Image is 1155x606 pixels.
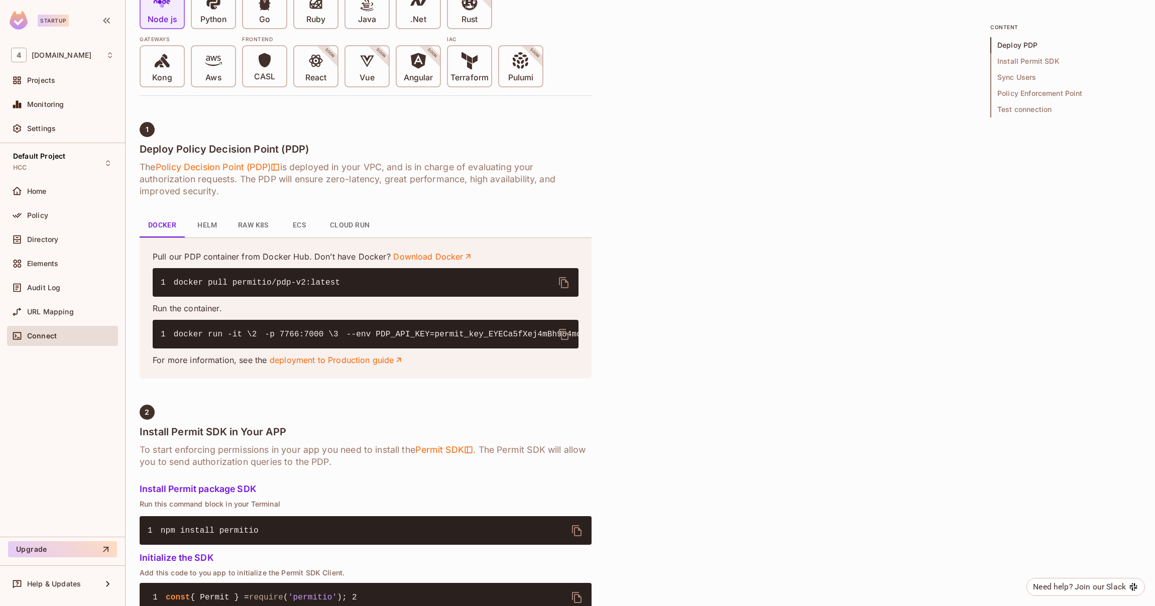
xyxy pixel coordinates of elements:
[27,187,47,195] span: Home
[990,23,1141,31] p: content
[333,328,346,340] span: 3
[140,161,592,197] h6: The is deployed in your VPC, and is in charge of evaluating your authorization requests. The PDP ...
[153,303,579,314] p: Run the container.
[140,484,592,494] h5: Install Permit package SDK
[140,143,592,155] h4: Deploy Policy Decision Point (PDP)
[155,161,280,173] span: Policy Decision Point (PDP)
[450,73,489,83] p: Terraform
[140,444,592,468] h6: To start enforcing permissions in your app you need to install the . The Permit SDK will allow yo...
[148,15,177,25] p: Node js
[347,591,365,603] span: 2
[161,328,174,340] span: 1
[404,73,433,83] p: Angular
[990,101,1141,117] span: Test connection
[27,235,58,244] span: Directory
[27,332,57,340] span: Connect
[190,593,249,602] span: { Permit } =
[32,51,91,59] span: Workspace: 46labs.com
[10,11,28,30] img: SReyMgAAAABJRU5ErkJggg==
[13,152,65,160] span: Default Project
[447,35,543,43] div: IAC
[410,15,426,25] p: .Net
[990,85,1141,101] span: Policy Enforcement Point
[565,519,589,543] button: delete
[990,37,1141,53] span: Deploy PDP
[146,126,149,134] span: 1
[140,500,592,508] p: Run this command block in your Terminal
[27,580,81,588] span: Help & Updates
[415,444,474,456] span: Permit SDK
[413,34,452,73] span: SOON
[140,553,592,563] h5: Initialize the SDK
[322,213,378,237] button: Cloud Run
[306,15,325,25] p: Ruby
[185,213,230,237] button: Helm
[174,278,340,287] span: docker pull permitio/pdp-v2:latest
[140,569,592,577] p: Add this code to you app to initialize the Permit SDK Client.
[288,593,337,602] span: 'permitio'
[11,48,27,62] span: 4
[337,593,347,602] span: );
[358,15,376,25] p: Java
[27,125,56,133] span: Settings
[305,73,326,83] p: React
[27,260,58,268] span: Elements
[27,284,60,292] span: Audit Log
[148,525,161,537] span: 1
[515,34,554,73] span: SOON
[140,426,592,438] h4: Install Permit SDK in Your APP
[166,593,190,602] span: const
[360,73,374,83] p: Vue
[277,213,322,237] button: ECS
[252,328,265,340] span: 2
[161,526,259,535] span: npm install permitio
[249,593,283,602] span: require
[152,73,172,83] p: Kong
[283,593,288,602] span: (
[161,277,174,289] span: 1
[27,211,48,219] span: Policy
[552,271,576,295] button: delete
[362,34,401,73] span: SOON
[270,354,404,366] a: deployment to Production guide
[990,53,1141,69] span: Install Permit SDK
[242,35,441,43] div: Frontend
[140,213,185,237] button: Docker
[254,72,275,82] p: CASL
[200,15,226,25] p: Python
[508,73,533,83] p: Pulumi
[205,73,221,83] p: Aws
[230,213,277,237] button: Raw K8s
[145,408,149,416] span: 2
[148,591,166,603] span: 1
[13,164,27,172] span: HCC
[153,354,579,366] p: For more information, see the
[552,322,576,346] button: delete
[140,35,236,43] div: Gateways
[1033,581,1126,593] div: Need help? Join our Slack
[174,330,252,339] span: docker run -it \
[990,69,1141,85] span: Sync Users
[153,251,579,262] p: Pull our PDP container from Docker Hub. Don’t have Docker?
[8,541,117,557] button: Upgrade
[461,15,478,25] p: Rust
[27,76,55,84] span: Projects
[27,100,64,108] span: Monitoring
[310,34,350,73] span: SOON
[38,15,69,27] div: Startup
[393,251,473,262] a: Download Docker
[27,308,74,316] span: URL Mapping
[259,15,270,25] p: Go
